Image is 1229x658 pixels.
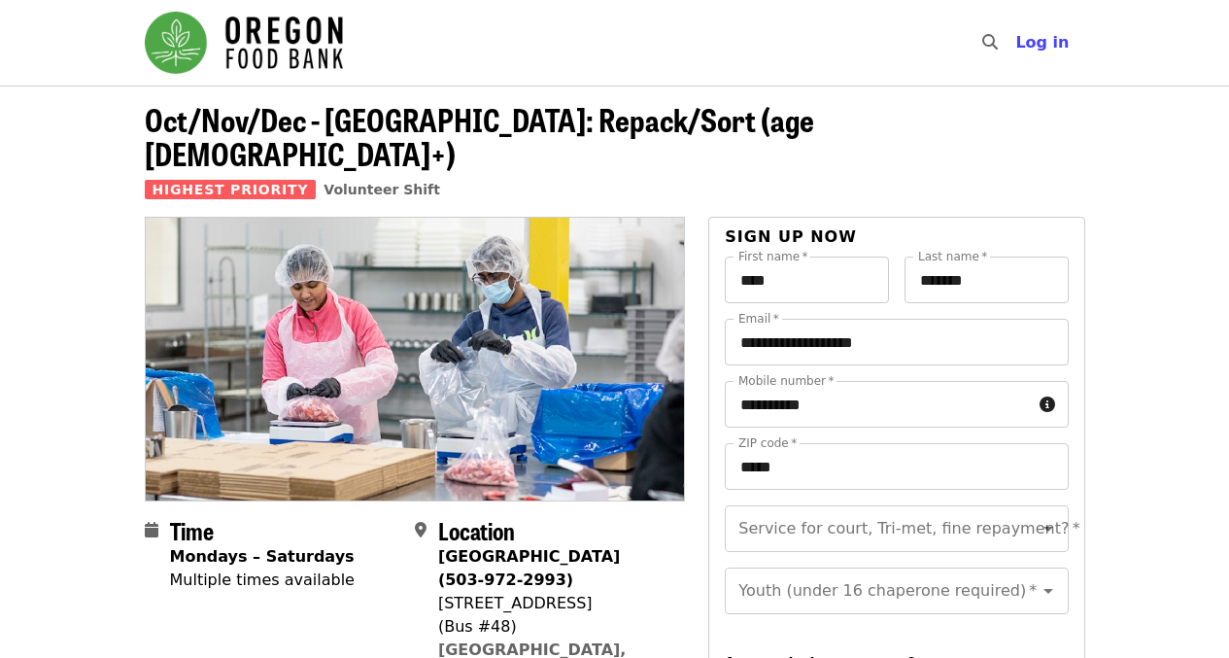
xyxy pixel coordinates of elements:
[905,257,1069,303] input: Last name
[415,521,427,539] i: map-marker-alt icon
[982,33,998,52] i: search icon
[1035,515,1062,542] button: Open
[438,592,669,615] div: [STREET_ADDRESS]
[324,182,440,197] a: Volunteer Shift
[146,218,685,500] img: Oct/Nov/Dec - Beaverton: Repack/Sort (age 10+) organized by Oregon Food Bank
[738,251,808,262] label: First name
[170,547,355,566] strong: Mondays – Saturdays
[145,180,317,199] span: Highest Priority
[1000,23,1084,62] button: Log in
[725,257,889,303] input: First name
[725,443,1068,490] input: ZIP code
[438,615,669,639] div: (Bus #48)
[170,569,355,592] div: Multiple times available
[1009,19,1025,66] input: Search
[918,251,987,262] label: Last name
[1035,577,1062,605] button: Open
[738,313,779,325] label: Email
[1040,396,1055,414] i: circle-info icon
[145,521,158,539] i: calendar icon
[1015,33,1069,52] span: Log in
[738,437,797,449] label: ZIP code
[738,375,834,387] label: Mobile number
[438,547,620,589] strong: [GEOGRAPHIC_DATA] (503-972-2993)
[725,319,1068,365] input: Email
[170,513,214,547] span: Time
[145,12,343,74] img: Oregon Food Bank - Home
[145,96,814,176] span: Oct/Nov/Dec - [GEOGRAPHIC_DATA]: Repack/Sort (age [DEMOGRAPHIC_DATA]+)
[725,381,1031,428] input: Mobile number
[438,513,515,547] span: Location
[725,227,857,246] span: Sign up now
